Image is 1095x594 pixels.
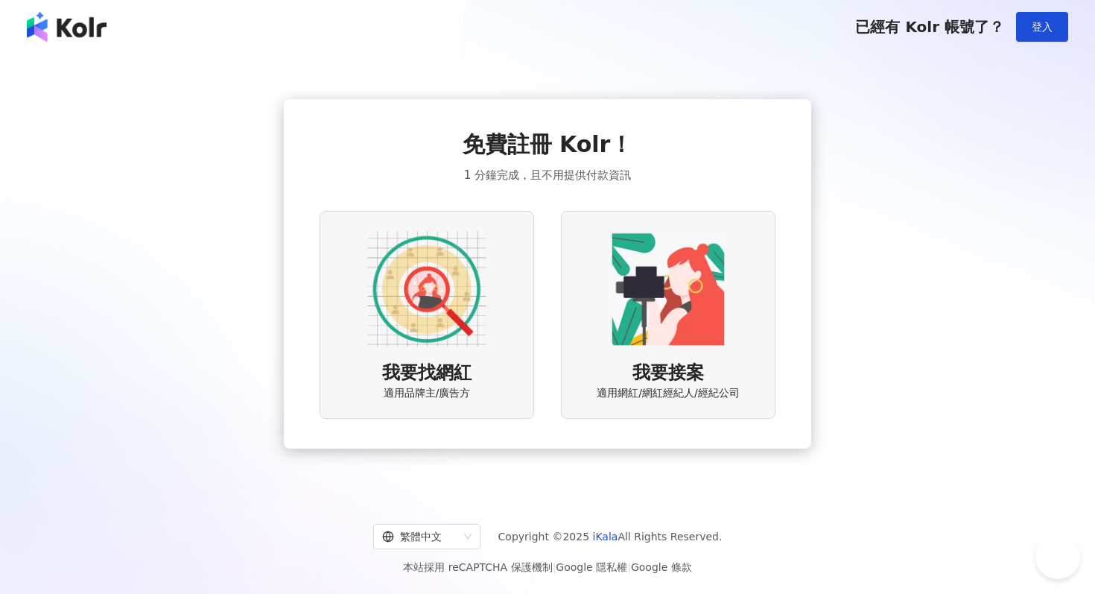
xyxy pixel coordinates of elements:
[627,561,631,573] span: |
[403,558,691,576] span: 本站採用 reCAPTCHA 保護機制
[556,561,627,573] a: Google 隱私權
[384,386,471,401] span: 適用品牌主/廣告方
[27,12,107,42] img: logo
[1016,12,1068,42] button: 登入
[1035,534,1080,579] iframe: Help Scout Beacon - Open
[609,230,728,349] img: KOL identity option
[382,361,472,386] span: 我要找網紅
[382,525,458,549] div: 繁體中文
[593,531,618,543] a: iKala
[498,528,723,546] span: Copyright © 2025 All Rights Reserved.
[597,386,739,401] span: 適用網紅/網紅經紀人/經紀公司
[553,561,556,573] span: |
[855,18,1004,36] span: 已經有 Kolr 帳號了？
[632,361,704,386] span: 我要接案
[367,230,486,349] img: AD identity option
[1032,21,1053,33] span: 登入
[464,166,631,184] span: 1 分鐘完成，且不用提供付款資訊
[631,561,692,573] a: Google 條款
[463,129,633,160] span: 免費註冊 Kolr！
